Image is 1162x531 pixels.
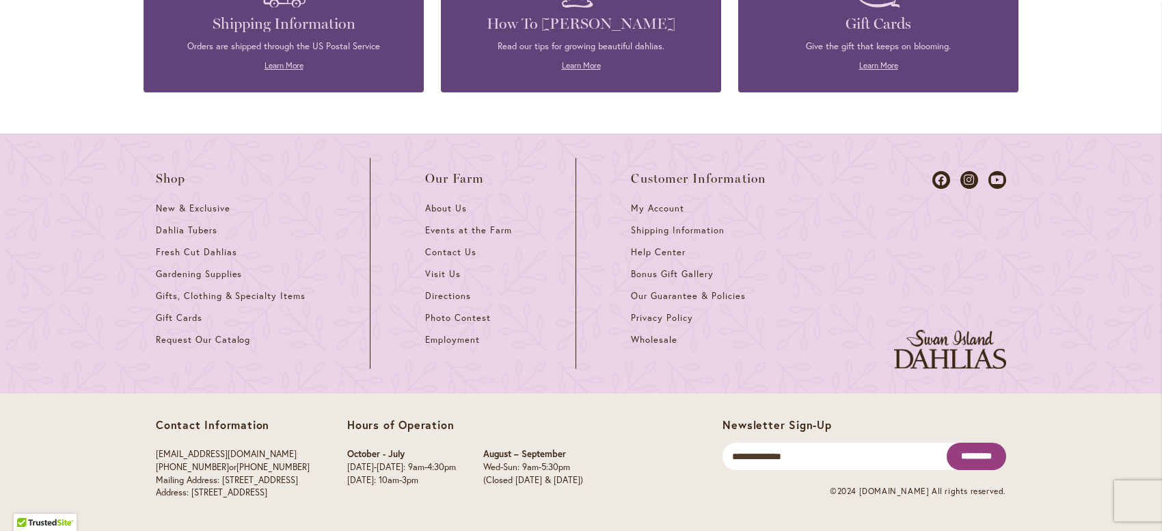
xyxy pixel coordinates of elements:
[631,334,677,346] span: Wholesale
[425,172,484,185] span: Our Farm
[156,172,186,185] span: Shop
[156,203,230,214] span: New & Exclusive
[631,246,686,258] span: Help Center
[156,448,297,460] a: [EMAIL_ADDRESS][DOMAIN_NAME]
[425,203,467,214] span: About Us
[932,171,950,189] a: Dahlias on Facebook
[164,14,403,34] h4: Shipping Information
[237,461,310,473] a: [PHONE_NUMBER]
[562,60,601,70] a: Learn More
[461,40,701,53] p: Read our tips for growing beautiful dahlias.
[483,448,583,461] p: August – September
[631,172,766,185] span: Customer Information
[988,171,1006,189] a: Dahlias on Youtube
[859,60,898,70] a: Learn More
[722,417,831,432] span: Newsletter Sign-Up
[425,290,471,302] span: Directions
[759,14,998,34] h4: Gift Cards
[425,312,491,324] span: Photo Contest
[156,246,237,258] span: Fresh Cut Dahlias
[759,40,998,53] p: Give the gift that keeps on blooming.
[156,268,242,280] span: Gardening Supplies
[483,461,583,474] p: Wed-Sun: 9am-5:30pm
[425,268,461,280] span: Visit Us
[461,14,701,34] h4: How To [PERSON_NAME]
[425,246,476,258] span: Contact Us
[347,474,456,487] p: [DATE]: 10am-3pm
[156,418,310,432] p: Contact Information
[164,40,403,53] p: Orders are shipped through the US Postal Service
[483,474,583,487] p: (Closed [DATE] & [DATE])
[631,203,684,214] span: My Account
[347,448,456,461] p: October - July
[631,312,693,324] span: Privacy Policy
[156,290,306,302] span: Gifts, Clothing & Specialty Items
[631,290,745,302] span: Our Guarantee & Policies
[156,334,250,346] span: Request Our Catalog
[631,268,713,280] span: Bonus Gift Gallery
[156,312,202,324] span: Gift Cards
[960,171,978,189] a: Dahlias on Instagram
[156,461,229,473] a: [PHONE_NUMBER]
[347,461,456,474] p: [DATE]-[DATE]: 9am-4:30pm
[425,224,511,236] span: Events at the Farm
[156,448,310,499] p: or Mailing Address: [STREET_ADDRESS] Address: [STREET_ADDRESS]
[347,418,583,432] p: Hours of Operation
[631,224,724,236] span: Shipping Information
[156,224,217,236] span: Dahlia Tubers
[265,60,303,70] a: Learn More
[425,334,480,346] span: Employment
